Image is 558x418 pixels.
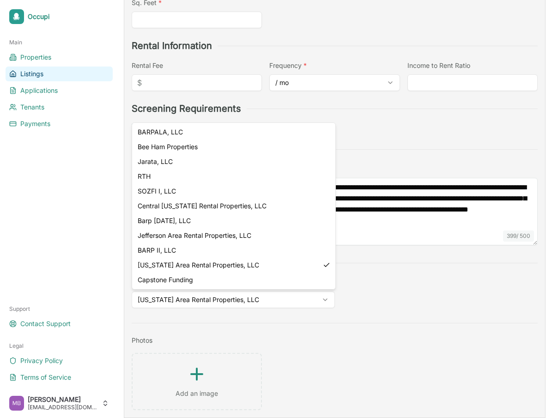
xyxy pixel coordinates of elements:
[138,127,183,137] span: BARPALA, LLC
[138,216,191,225] span: Barp [DATE], LLC
[138,201,267,211] span: Central [US_STATE] Rental Properties, LLC
[138,246,176,255] span: BARP II, LLC
[138,172,151,181] span: RTH
[138,231,251,240] span: Jefferson Area Rental Properties, LLC
[138,142,198,151] span: Bee Ham Properties
[138,157,173,166] span: Jarata, LLC
[138,275,193,285] span: Capstone Funding
[138,260,259,270] span: [US_STATE] Area Rental Properties, LLC
[138,187,176,196] span: SOZFI I, LLC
